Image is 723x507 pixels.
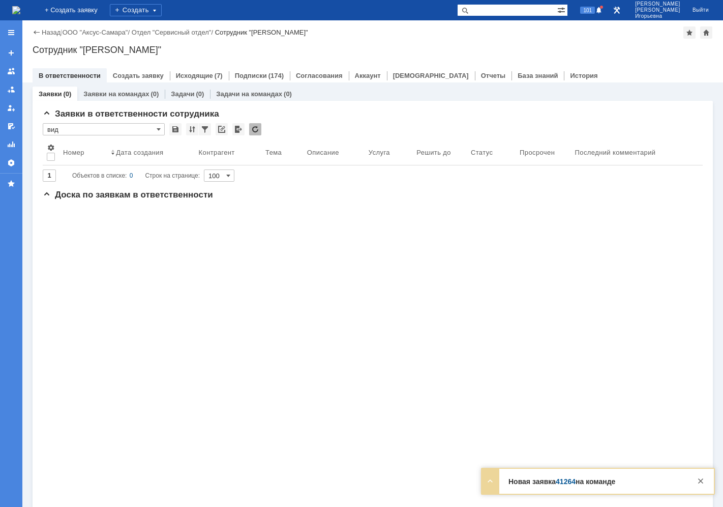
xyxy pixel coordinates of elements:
div: (174) [268,72,284,79]
a: Создать заявку [113,72,164,79]
th: Услуга [365,139,412,165]
a: Задачи [171,90,194,98]
div: / [132,29,215,36]
span: Расширенный поиск [557,5,567,14]
div: Номер [63,149,84,156]
div: Добавить в избранное [683,26,696,39]
a: Задачи на командах [216,90,282,98]
span: Заявки в ответственности сотрудника [43,109,219,119]
span: [PERSON_NAME] [635,1,680,7]
div: Сделать домашней страницей [700,26,712,39]
a: Исходящие [176,72,213,79]
div: Статус [471,149,493,156]
a: Аккаунт [355,72,381,79]
div: / [63,29,132,36]
img: logo [12,6,20,14]
div: Услуга [369,149,390,156]
div: (0) [196,90,204,98]
div: Описание [307,149,339,156]
span: Доска по заявкам в ответственности [43,190,213,200]
a: Согласования [296,72,343,79]
div: Экспорт списка [232,123,245,135]
span: Настройки [47,144,55,152]
a: Подписки [235,72,267,79]
div: (0) [284,90,292,98]
a: Перейти в интерфейс администратора [611,4,623,16]
a: Заявки на командах [83,90,149,98]
div: 0 [130,170,133,182]
a: 41264 [556,477,576,486]
div: Закрыть [695,475,707,487]
div: Скопировать ссылку на список [216,123,228,135]
a: Заявки в моей ответственности [3,81,19,98]
a: Заявки [39,90,62,98]
a: Мои заявки [3,100,19,116]
div: Решить до [416,149,451,156]
div: Тема [265,149,282,156]
a: [DEMOGRAPHIC_DATA] [393,72,469,79]
th: Дата создания [107,139,194,165]
div: Создать [110,4,162,16]
div: Дата создания [116,149,163,156]
div: Развернуть [484,475,496,487]
a: Отдел "Сервисный отдел" [132,29,212,36]
a: База знаний [518,72,558,79]
a: ООО "Аксус-Самара" [63,29,128,36]
a: Создать заявку [3,45,19,61]
i: Строк на странице: [72,170,200,182]
div: Обновлять список [249,123,261,135]
span: Объектов в списке: [72,172,127,179]
a: Отчеты [3,136,19,153]
a: Перейти на домашнюю страницу [12,6,20,14]
div: (0) [63,90,71,98]
div: (0) [150,90,159,98]
a: Отчеты [481,72,506,79]
div: (7) [215,72,223,79]
th: Тема [261,139,303,165]
div: Сохранить вид [169,123,182,135]
a: Назад [42,29,61,36]
th: Номер [59,139,107,165]
div: Сортировка... [186,123,198,135]
div: Контрагент [199,149,235,156]
span: Игорьевна [635,13,680,19]
th: Статус [467,139,516,165]
th: Контрагент [195,139,261,165]
a: Настройки [3,155,19,171]
div: Сотрудник "[PERSON_NAME]" [215,29,308,36]
div: Сотрудник "[PERSON_NAME]" [33,45,713,55]
a: В ответственности [39,72,101,79]
span: [PERSON_NAME] [635,7,680,13]
div: Фильтрация... [199,123,211,135]
div: Просрочен [520,149,555,156]
strong: Новая заявка на команде [508,477,615,486]
a: История [570,72,597,79]
span: 101 [580,7,595,14]
div: | [61,28,62,36]
div: Последний комментарий [575,149,656,156]
a: Мои согласования [3,118,19,134]
a: Заявки на командах [3,63,19,79]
